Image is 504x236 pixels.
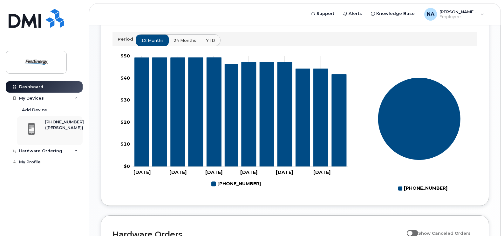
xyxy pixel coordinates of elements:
tspan: $0 [124,164,130,169]
a: Support [307,7,339,20]
tspan: [DATE] [313,170,330,175]
tspan: [DATE] [133,170,151,175]
g: Series [378,78,461,161]
span: Show Canceled Orders [418,231,471,236]
tspan: $20 [120,119,130,125]
span: Support [317,10,334,17]
span: Knowledge Base [376,10,415,17]
span: Employee [439,14,478,19]
tspan: $40 [120,75,130,81]
tspan: [DATE] [276,170,293,175]
tspan: [DATE] [241,170,258,175]
tspan: [DATE] [169,170,187,175]
div: Novak, Autumn M [420,8,489,21]
g: 216-287-2350 [212,179,261,189]
iframe: Messenger Launcher [476,208,499,231]
g: 216-287-2350 [135,58,347,167]
g: Legend [212,179,261,189]
tspan: $50 [120,53,130,59]
input: Show Canceled Orders [407,227,412,232]
span: 24 months [174,37,196,43]
a: Knowledge Base [366,7,419,20]
g: Legend [398,183,447,194]
tspan: $10 [120,141,130,147]
p: Period [118,36,136,42]
tspan: [DATE] [206,170,223,175]
tspan: $30 [120,97,130,103]
span: Alerts [349,10,362,17]
span: [PERSON_NAME] M [439,9,478,14]
span: YTD [206,37,215,43]
g: Chart [378,78,461,194]
a: Alerts [339,7,366,20]
span: NA [427,10,434,18]
g: Chart [120,53,348,190]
